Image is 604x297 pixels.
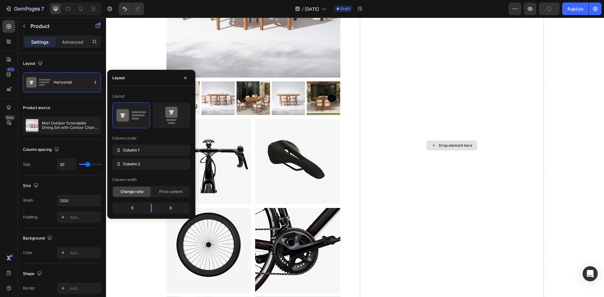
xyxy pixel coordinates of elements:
[23,146,60,154] div: Column spacing
[562,3,589,15] button: Publish
[112,135,137,141] div: Column order
[23,270,43,278] div: Shape
[60,101,146,186] img: gempages_501727638906209248-157fc94f-aafa-4ae9-aef6-eaddfb13b3da.png
[114,204,146,212] div: 6
[23,234,53,243] div: Background
[112,177,137,183] div: Column width
[583,266,598,281] div: Open Intercom Messenger
[70,215,99,220] div: Add...
[5,115,15,120] div: Beta
[340,6,350,12] span: Draft
[112,75,125,81] div: Layout
[568,6,583,12] div: Publish
[149,101,234,186] img: gempages_501727638906209248-1857b0ce-6fa1-4d18-81ab-7438eb0e611d.png
[70,286,99,291] div: Add...
[23,162,30,167] div: Gap
[23,198,33,203] div: Width
[120,189,143,195] span: Change ratio
[23,285,35,291] div: Border
[123,147,139,153] span: Column 1
[159,189,182,195] span: Fit to content
[57,195,101,206] input: Auto
[123,161,140,167] span: Column 2
[6,67,15,72] div: 450
[222,77,229,85] button: Carousel Next Arrow
[23,250,33,256] div: Color
[112,93,125,99] div: Layout
[119,3,144,15] div: Undo/Redo
[106,18,604,297] iframe: To enrich screen reader interactions, please activate Accessibility in Grammarly extension settings
[62,39,83,45] p: Advanced
[31,39,49,45] p: Settings
[42,121,98,130] p: Mori Outdoor Extendable Dining Set with Contour Chairs for 4- 6 People, 59''-79''
[302,6,304,12] span: /
[23,59,44,68] div: Layout
[41,5,44,13] p: 7
[23,105,50,111] div: Product source
[305,6,319,12] span: [DATE]
[31,22,84,30] p: Product
[23,182,40,190] div: Size
[60,190,146,275] img: gempages_501727638906209248-a29e0808-adb9-4a85-8618-856d10ca522a.png
[70,250,99,256] div: Add...
[23,214,37,220] div: Padding
[157,204,189,212] div: 6
[57,159,76,170] input: Auto
[3,3,47,15] button: 7
[26,119,38,132] img: product feature img
[53,75,92,90] div: Horizontal
[333,125,366,130] div: Drop element here
[149,190,234,275] img: gempages_501727638906209248-2a9df3fe-2171-4187-9bb7-73da12c6183d.png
